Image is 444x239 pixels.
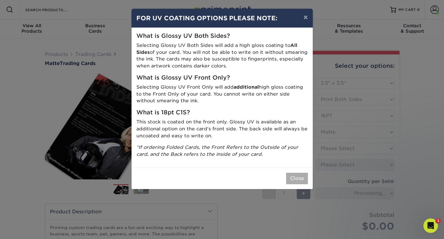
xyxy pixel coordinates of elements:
[136,144,298,157] i: *If ordering Folded Cards, the Front Refers to the Outside of your card, and the Back refers to t...
[136,14,308,23] h4: FOR UV COATING OPTIONS PLEASE NOTE:
[136,33,308,40] h5: What is Glossy UV Both Sides?
[136,42,308,70] p: Selecting Glossy UV Both Sides will add a high gloss coating to of your card. You will not be abl...
[136,74,308,81] h5: What is Glossy UV Front Only?
[234,84,259,90] strong: additional
[136,84,308,104] p: Selecting Glossy UV Front Only will add high gloss coating to the Front Only of your card. You ca...
[299,9,312,26] button: ×
[286,173,308,184] button: Close
[136,119,308,139] p: This stock is coated on the front only. Glossy UV is available as an additional option on the car...
[136,109,308,116] h5: What is 18pt C1S?
[436,218,441,223] span: 1
[423,218,438,233] iframe: Intercom live chat
[136,42,297,55] strong: All Sides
